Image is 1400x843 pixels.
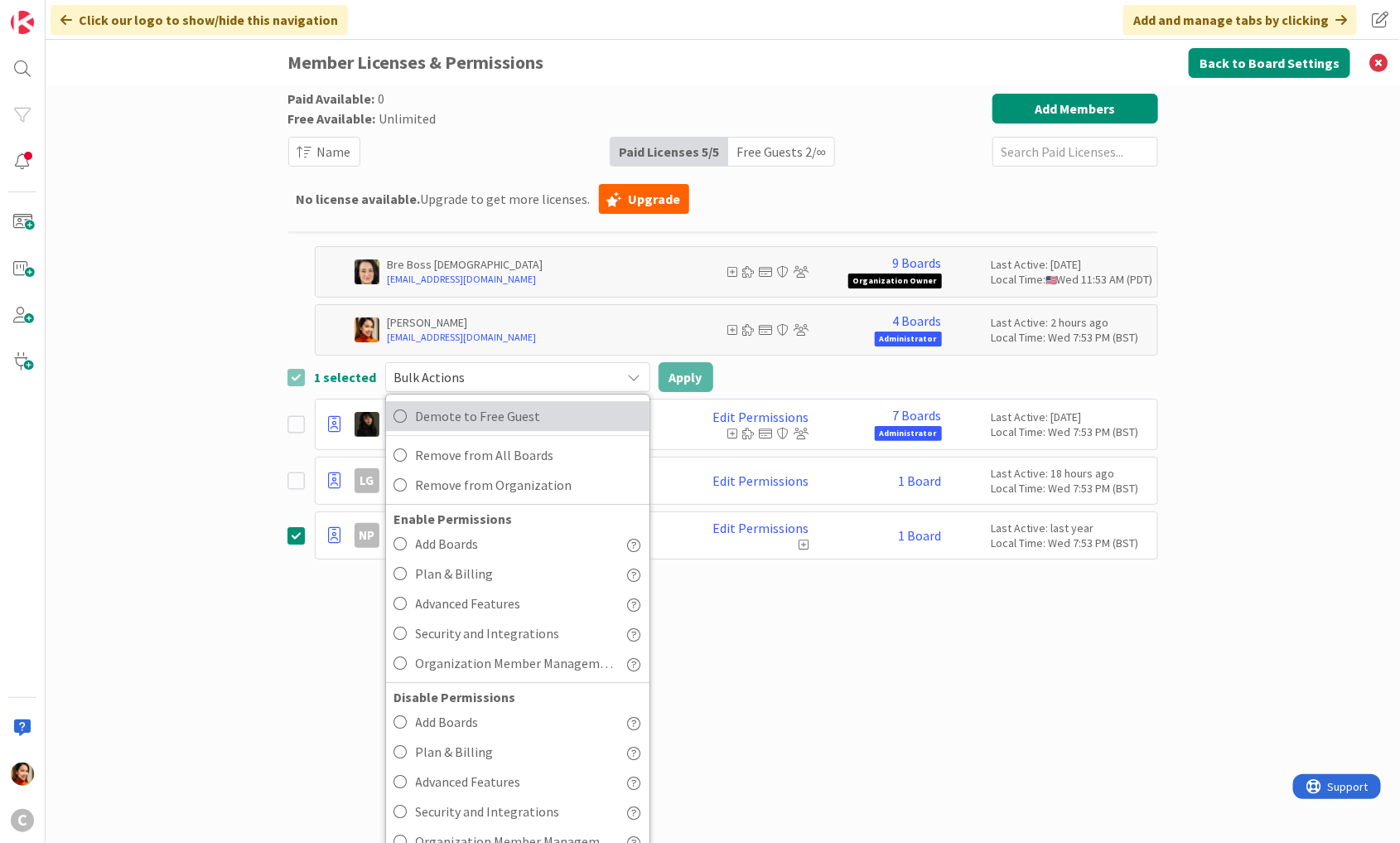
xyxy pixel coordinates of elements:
span: 0 [379,90,385,107]
span: Plan & Billing [416,561,616,586]
a: Advanced Features [386,767,649,797]
div: Local Time: Wed 7:53 PM (BST) [992,481,1149,496]
span: Paid Available: [288,90,375,107]
img: PM [355,317,379,342]
a: Plan & Billing [386,737,649,767]
div: C [11,809,34,832]
a: 4 Boards [893,313,942,328]
span: 1 selected [315,367,377,387]
span: Organization Member Management [416,651,616,676]
span: Advanced Features [416,769,616,794]
p: Bre Boss [DEMOGRAPHIC_DATA] [388,257,677,272]
div: Free Guests 2 / ∞ [728,138,834,166]
span: Advanced Features [416,591,616,616]
a: Upgrade [599,184,689,214]
b: No license available. [297,191,421,207]
button: Back to Board Settings [1189,48,1350,78]
a: [EMAIL_ADDRESS][DOMAIN_NAME] [388,272,677,287]
img: us.png [1046,276,1057,284]
div: Click our logo to show/hide this navigation [51,5,348,35]
a: Remove from Organization [386,470,649,500]
a: Security and Integrations [386,797,649,826]
a: 9 Boards [893,255,942,270]
span: Security and Integrations [416,799,616,824]
span: Add Boards [416,710,616,734]
span: Upgrade to get more licenses. [297,189,591,209]
div: Local Time: Wed 11:53 AM (PDT) [992,272,1149,287]
img: PM [11,763,34,786]
a: Organization Member Management [386,648,649,678]
p: [PERSON_NAME] [388,315,677,330]
div: Disable Permissions [386,687,649,707]
span: Add Boards [416,531,616,556]
a: Security and Integrations [386,618,649,648]
div: Enable Permissions [386,509,649,529]
div: Paid Licenses 5 / 5 [611,138,728,166]
a: 1 Board [899,528,942,543]
button: Add Members [992,94,1158,124]
span: Organization Owner [848,274,942,288]
div: Local Time: Wed 7:53 PM (BST) [992,330,1149,345]
span: Remove from All Boards [416,443,641,468]
div: Local Time: Wed 7:53 PM (BST) [992,535,1149,550]
h3: Member Licenses & Permissions [288,40,1158,85]
div: Last Active: [DATE] [992,257,1149,272]
span: Security and Integrations [416,621,616,646]
a: Add Boards [386,707,649,737]
a: 1 Board [899,473,942,488]
div: Last Active: last year [992,521,1149,535]
a: Plan & Billing [386,559,649,589]
span: Administrator [875,332,942,346]
img: ES [355,412,379,437]
a: Edit Permissions [713,473,809,488]
div: NP [355,523,379,548]
a: Edit Permissions [713,409,809,424]
a: Add Boards [386,529,649,559]
span: Name [317,142,351,162]
a: [EMAIL_ADDRESS][DOMAIN_NAME] [388,330,677,345]
div: LG [355,468,379,493]
a: Advanced Features [386,589,649,618]
img: Visit kanbanzone.com [11,11,34,34]
span: Plan & Billing [416,739,616,764]
a: 7 Boards [893,408,942,423]
button: Name [288,137,360,167]
span: Unlimited [379,110,437,127]
input: Search Paid Licenses... [992,137,1158,167]
div: Last Active: 2 hours ago [992,315,1149,330]
div: Add and manage tabs by clicking [1123,5,1357,35]
span: Support [35,2,75,22]
span: Administrator [875,426,942,441]
span: Remove from Organization [416,472,641,497]
a: Edit Permissions [713,521,809,535]
div: Last Active: [DATE] [992,409,1149,424]
div: Local Time: Wed 7:53 PM (BST) [992,424,1149,439]
a: Demote to Free Guest [386,401,649,431]
span: Bulk Actions [394,366,613,389]
a: Remove from All Boards [386,440,649,470]
span: Demote to Free Guest [416,404,641,429]
div: Last Active: 18 hours ago [992,466,1149,481]
button: Apply [659,362,713,392]
span: Free Available: [288,110,376,127]
img: BL [355,259,379,284]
